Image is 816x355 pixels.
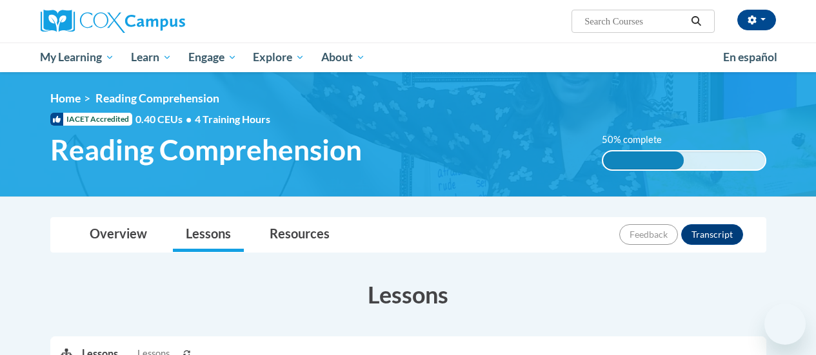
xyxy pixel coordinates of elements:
[186,113,192,125] span: •
[583,14,686,29] input: Search Courses
[32,43,123,72] a: My Learning
[723,50,777,64] span: En español
[31,43,786,72] div: Main menu
[50,278,766,311] h3: Lessons
[715,44,786,71] a: En español
[77,218,160,252] a: Overview
[313,43,373,72] a: About
[135,112,195,126] span: 0.40 CEUs
[244,43,313,72] a: Explore
[41,10,273,33] a: Cox Campus
[50,133,362,167] span: Reading Comprehension
[173,218,244,252] a: Lessons
[50,113,132,126] span: IACET Accredited
[257,218,343,252] a: Resources
[253,50,304,65] span: Explore
[737,10,776,30] button: Account Settings
[686,14,706,29] button: Search
[619,224,678,245] button: Feedback
[131,50,172,65] span: Learn
[41,10,185,33] img: Cox Campus
[123,43,180,72] a: Learn
[95,91,219,105] span: Reading Comprehension
[603,151,684,169] div: 50% complete
[188,50,237,65] span: Engage
[764,303,806,345] iframe: Button to launch messaging window
[40,50,114,65] span: My Learning
[681,224,743,245] button: Transcript
[602,133,676,147] label: 50% complete
[50,91,81,105] a: Home
[321,50,365,65] span: About
[195,113,270,125] span: 4 Training Hours
[180,43,245,72] a: Engage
